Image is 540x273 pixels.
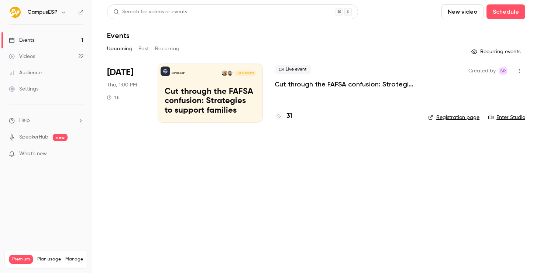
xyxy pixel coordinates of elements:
button: Recurring [155,43,180,55]
a: Registration page [428,114,479,121]
h1: Events [107,31,130,40]
h6: CampusESP [27,8,58,16]
span: Plan usage [37,256,61,262]
p: CampusESP [172,71,185,75]
a: Cut through the FAFSA confusion: Strategies to support families [275,80,416,89]
button: Recurring events [468,46,525,58]
iframe: Noticeable Trigger [75,151,83,157]
h4: 31 [286,111,292,121]
span: Help [19,117,30,124]
span: Created by [468,66,496,75]
a: Cut through the FAFSA confusion: Strategies to support familiesCampusESPMelissa GreinerMelanie Mu... [158,64,263,123]
p: Cut through the FAFSA confusion: Strategies to support families [165,87,256,116]
div: Audience [9,69,42,76]
button: Past [138,43,149,55]
div: 1 h [107,95,120,100]
span: Thu, 1:00 PM [107,81,137,89]
div: Oct 16 Thu, 1:00 PM (America/New York) [107,64,146,123]
span: Stephanie Robinson [499,66,508,75]
img: Melanie Muenzer [222,71,227,76]
span: Premium [9,255,33,264]
span: new [53,134,68,141]
span: What's new [19,150,47,158]
a: Enter Studio [488,114,525,121]
span: [DATE] [107,66,133,78]
span: [DATE] 1:00 PM [234,71,255,76]
img: CampusESP [9,6,21,18]
div: Search for videos or events [113,8,187,16]
button: Schedule [486,4,525,19]
li: help-dropdown-opener [9,117,83,124]
button: Upcoming [107,43,133,55]
a: 31 [275,111,292,121]
a: SpeakerHub [19,133,48,141]
a: Manage [65,256,83,262]
span: Live event [275,65,311,74]
div: Settings [9,85,38,93]
button: New video [441,4,484,19]
div: Events [9,37,34,44]
img: Melissa Greiner [227,71,233,76]
div: Videos [9,53,35,60]
span: SR [500,66,506,75]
